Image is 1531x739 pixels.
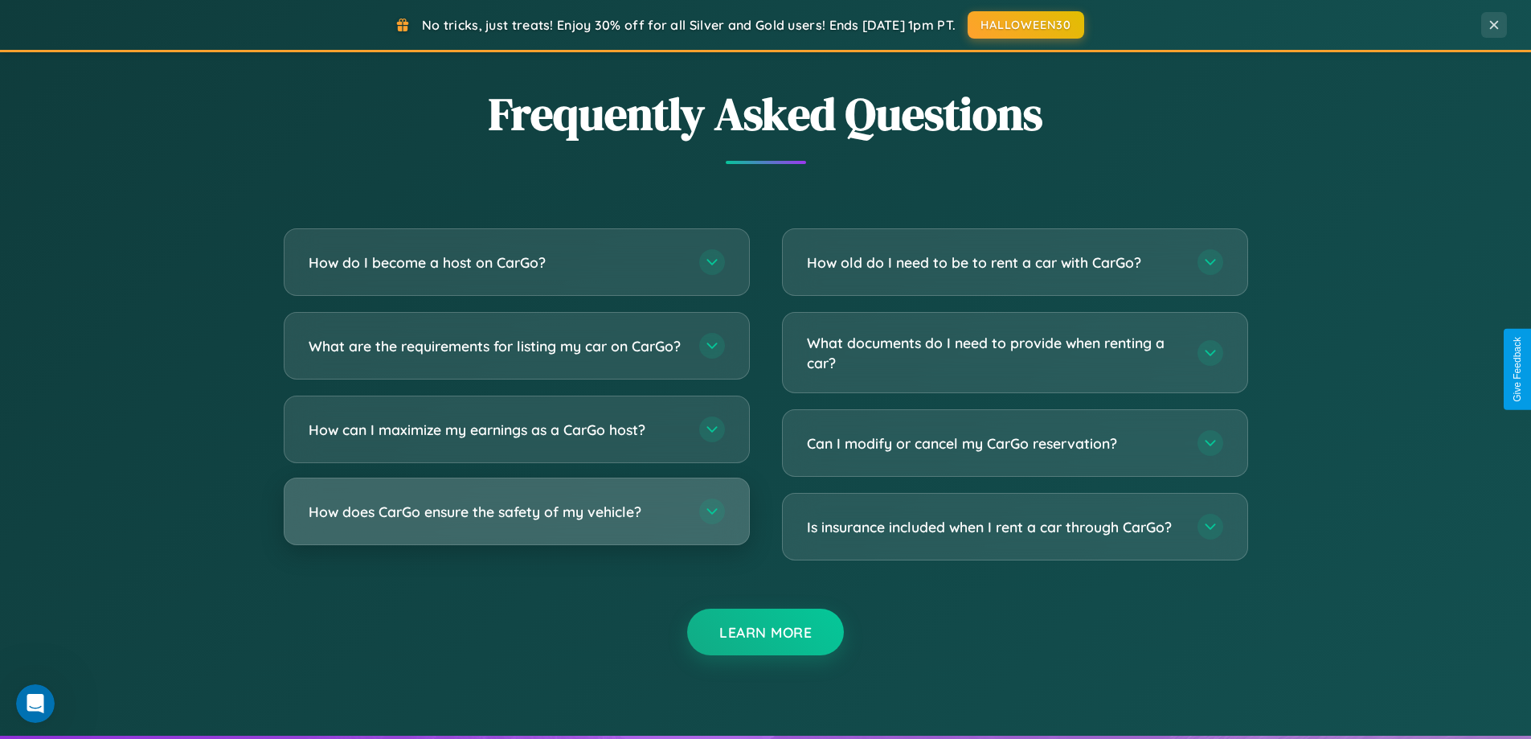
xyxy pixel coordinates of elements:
h3: Is insurance included when I rent a car through CarGo? [807,517,1181,537]
button: Learn More [687,609,844,655]
button: HALLOWEEN30 [968,11,1084,39]
h2: Frequently Asked Questions [284,83,1248,145]
h3: How old do I need to be to rent a car with CarGo? [807,252,1181,273]
div: Give Feedback [1512,337,1523,402]
span: No tricks, just treats! Enjoy 30% off for all Silver and Gold users! Ends [DATE] 1pm PT. [422,17,956,33]
h3: How does CarGo ensure the safety of my vehicle? [309,502,683,522]
iframe: Intercom live chat [16,684,55,723]
h3: How can I maximize my earnings as a CarGo host? [309,420,683,440]
h3: What are the requirements for listing my car on CarGo? [309,336,683,356]
h3: Can I modify or cancel my CarGo reservation? [807,433,1181,454]
h3: What documents do I need to provide when renting a car? [807,333,1181,372]
h3: How do I become a host on CarGo? [309,252,683,273]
